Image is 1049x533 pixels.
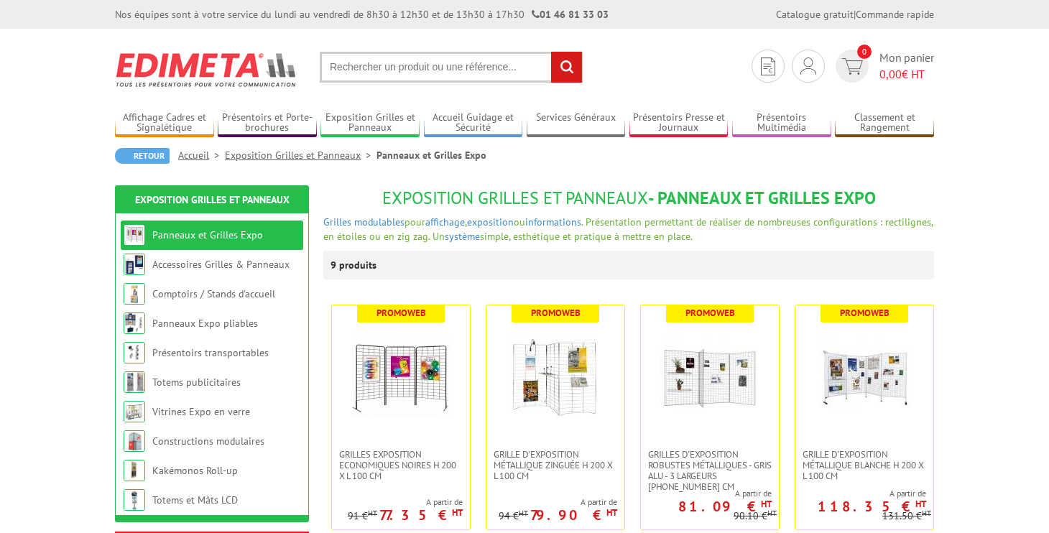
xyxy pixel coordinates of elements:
[124,224,145,246] img: Panneaux et Grilles Expo
[734,511,777,522] p: 90.10 €
[767,508,777,518] sup: HT
[445,230,480,243] a: système
[879,67,902,81] span: 0,00
[530,511,617,519] p: 79.90 €
[424,111,523,135] a: Accueil Guidage et Sécurité
[761,57,775,75] img: devis rapide
[323,189,934,208] h1: - Panneaux et Grilles Expo
[795,488,926,499] span: A partir de
[376,148,486,162] li: Panneaux et Grilles Expo
[332,449,470,481] a: Grilles Exposition Economiques Noires H 200 x L 100 cm
[152,258,290,271] a: Accessoires Grilles & Panneaux
[882,511,931,522] p: 131.50 €
[152,493,238,506] a: Totems et Mâts LCD
[376,307,426,319] b: Promoweb
[551,52,582,83] input: rechercher
[486,449,624,481] a: Grille d'exposition métallique Zinguée H 200 x L 100 cm
[856,8,934,21] a: Commande rapide
[629,111,729,135] a: Présentoirs Presse et Journaux
[124,371,145,393] img: Totems publicitaires
[641,488,772,499] span: A partir de
[494,449,617,481] span: Grille d'exposition métallique Zinguée H 200 x L 100 cm
[732,111,831,135] a: Présentoirs Multimédia
[115,7,609,22] div: Nos équipes sont à votre service du lundi au vendredi de 8h30 à 12h30 et de 13h30 à 17h30
[152,317,258,330] a: Panneaux Expo pliables
[135,193,290,206] a: Exposition Grilles et Panneaux
[124,254,145,275] img: Accessoires Grilles & Panneaux
[152,464,238,477] a: Kakémonos Roll-up
[379,511,463,519] p: 77.35 €
[115,111,214,135] a: Affichage Cadres et Signalétique
[348,496,463,508] span: A partir de
[152,376,241,389] a: Totems publicitaires
[835,111,934,135] a: Classement et Rangement
[678,502,772,511] p: 81.09 €
[339,449,463,481] span: Grilles Exposition Economiques Noires H 200 x L 100 cm
[776,8,854,21] a: Catalogue gratuit
[452,506,463,519] sup: HT
[879,66,934,83] span: € HT
[124,430,145,452] img: Constructions modulaires
[922,508,931,518] sup: HT
[606,506,617,519] sup: HT
[351,327,451,427] img: Grilles Exposition Economiques Noires H 200 x L 100 cm
[531,307,581,319] b: Promoweb
[800,57,816,75] img: devis rapide
[499,496,617,508] span: A partir de
[331,251,384,279] p: 9 produits
[857,45,872,59] span: 0
[519,508,528,518] sup: HT
[505,327,606,427] img: Grille d'exposition métallique Zinguée H 200 x L 100 cm
[152,346,269,359] a: Présentoirs transportables
[527,111,626,135] a: Services Généraux
[320,52,583,83] input: Rechercher un produit ou une référence...
[124,460,145,481] img: Kakémonos Roll-up
[115,43,298,96] img: Edimeta
[178,149,225,162] a: Accueil
[320,111,420,135] a: Exposition Grilles et Panneaux
[382,187,648,209] span: Exposition Grilles et Panneaux
[879,50,934,83] span: Mon panier
[532,8,609,21] strong: 01 46 81 33 03
[795,449,933,481] a: Grille d'exposition métallique blanche H 200 x L 100 cm
[840,307,889,319] b: Promoweb
[467,215,514,228] a: exposition
[761,498,772,510] sup: HT
[842,58,863,75] img: devis rapide
[124,401,145,422] img: Vitrines Expo en verre
[218,111,317,135] a: Présentoirs et Porte-brochures
[115,148,170,164] a: Retour
[124,283,145,305] img: Comptoirs / Stands d'accueil
[368,508,377,518] sup: HT
[660,327,760,427] img: Grilles d'exposition robustes métalliques - gris alu - 3 largeurs 70-100-120 cm
[648,449,772,492] span: Grilles d'exposition robustes métalliques - gris alu - 3 largeurs [PHONE_NUMBER] cm
[354,215,405,228] a: modulables
[323,215,351,228] a: Grilles
[803,449,926,481] span: Grille d'exposition métallique blanche H 200 x L 100 cm
[915,498,926,510] sup: HT
[152,435,264,448] a: Constructions modulaires
[685,307,735,319] b: Promoweb
[124,342,145,363] img: Présentoirs transportables
[348,511,377,522] p: 91 €
[152,287,275,300] a: Comptoirs / Stands d'accueil
[814,327,915,427] img: Grille d'exposition métallique blanche H 200 x L 100 cm
[832,50,934,83] a: devis rapide 0 Mon panier 0,00€ HT
[641,449,779,492] a: Grilles d'exposition robustes métalliques - gris alu - 3 largeurs [PHONE_NUMBER] cm
[124,489,145,511] img: Totems et Mâts LCD
[776,7,934,22] div: |
[225,149,376,162] a: Exposition Grilles et Panneaux
[499,511,528,522] p: 94 €
[525,215,581,228] a: informations
[323,215,933,243] span: pour , ou . Présentation permettant de réaliser de nombreuses configurations : rectilignes, en ét...
[152,405,250,418] a: Vitrines Expo en verre
[152,228,263,241] a: Panneaux et Grilles Expo
[818,502,926,511] p: 118.35 €
[425,215,465,228] a: affichage
[124,312,145,334] img: Panneaux Expo pliables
